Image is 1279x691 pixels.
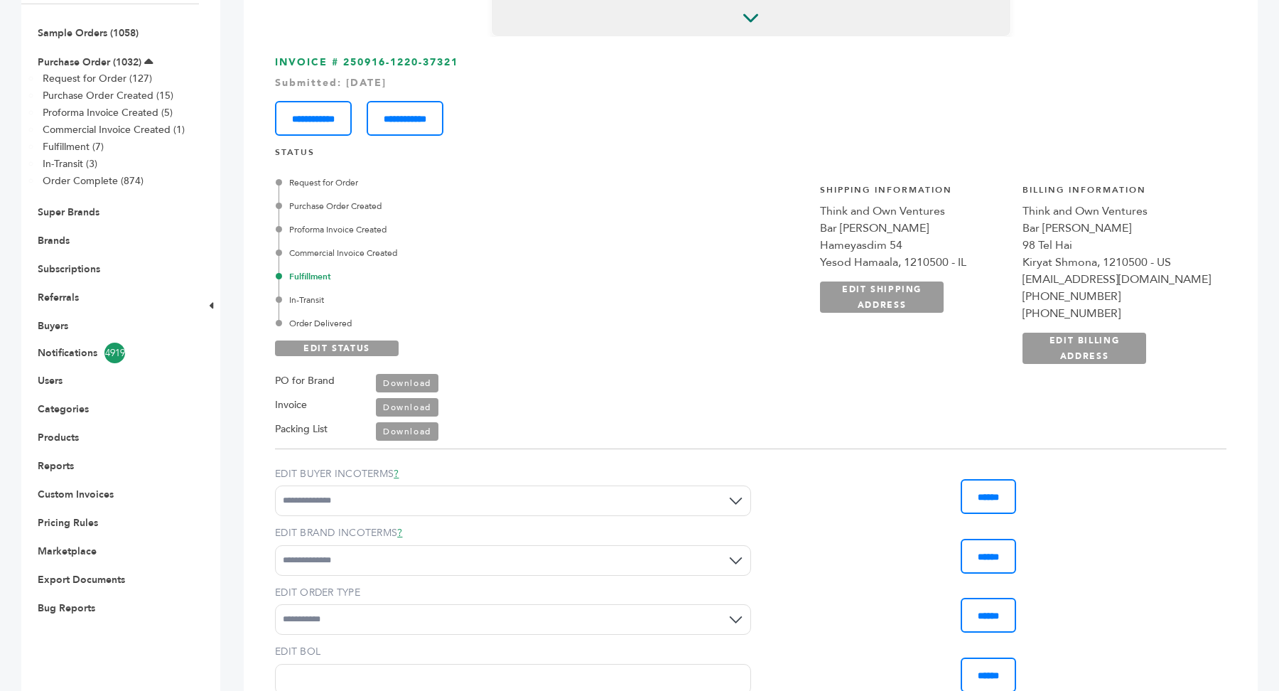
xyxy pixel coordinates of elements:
a: Download [376,422,438,441]
a: Bug Reports [38,601,95,615]
a: In-Transit (3) [43,157,97,171]
div: Bar [PERSON_NAME] [820,220,1008,237]
div: Order Delivered [279,317,608,330]
div: Kiryat Shmona, 1210500 - US [1022,254,1211,271]
a: Subscriptions [38,262,100,276]
div: [PHONE_NUMBER] [1022,288,1211,305]
label: EDIT ORDER TYPE [275,586,751,600]
a: Users [38,374,63,387]
div: Think and Own Ventures [1022,203,1211,220]
div: Fulfillment [279,270,608,283]
a: Categories [38,402,89,416]
a: Purchase Order (1032) [38,55,141,69]
label: Invoice [275,397,307,414]
h4: Shipping Information [820,184,1008,203]
h3: INVOICE # 250916-1220-37321 [275,55,1226,136]
h4: Billing Information [1022,184,1211,203]
div: Commercial Invoice Created [279,247,608,259]
a: Purchase Order Created (15) [43,89,173,102]
div: In-Transit [279,294,608,306]
div: 98 Tel Hai [1022,237,1211,254]
a: ? [397,526,402,540]
a: Notifications4919 [38,343,183,363]
label: EDIT BOL [275,645,751,659]
a: Marketplace [38,545,97,558]
a: Request for Order (127) [43,72,152,85]
a: Pricing Rules [38,516,98,530]
div: Proforma Invoice Created [279,223,608,236]
a: Commercial Invoice Created (1) [43,123,185,136]
span: 4919 [104,343,125,363]
a: Reports [38,459,74,473]
a: Custom Invoices [38,488,114,501]
a: Download [376,398,438,417]
a: Sample Orders (1058) [38,26,139,40]
a: ? [394,467,399,481]
div: Hameyasdim 54 [820,237,1008,254]
div: Bar [PERSON_NAME] [1022,220,1211,237]
a: EDIT BILLING ADDRESS [1022,333,1146,364]
label: PO for Brand [275,373,335,390]
div: Yesod Hamaala, 1210500 - IL [820,254,1008,271]
a: EDIT SHIPPING ADDRESS [820,282,944,313]
div: Purchase Order Created [279,200,608,213]
div: Think and Own Ventures [820,203,1008,220]
a: Order Complete (874) [43,174,144,188]
label: EDIT BUYER INCOTERMS [275,467,751,481]
div: [EMAIL_ADDRESS][DOMAIN_NAME] [1022,271,1211,288]
div: Request for Order [279,176,608,189]
a: Products [38,431,79,444]
a: EDIT STATUS [275,341,399,356]
a: Super Brands [38,205,99,219]
a: Brands [38,234,70,247]
a: Buyers [38,319,68,333]
div: [PHONE_NUMBER] [1022,305,1211,322]
label: EDIT BRAND INCOTERMS [275,526,751,540]
a: Export Documents [38,573,125,586]
label: Packing List [275,421,328,438]
a: Fulfillment (7) [43,140,104,154]
h4: STATUS [275,146,1226,166]
div: Submitted: [DATE] [275,76,1226,90]
a: Referrals [38,291,79,304]
a: Download [376,374,438,392]
a: Proforma Invoice Created (5) [43,106,173,119]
